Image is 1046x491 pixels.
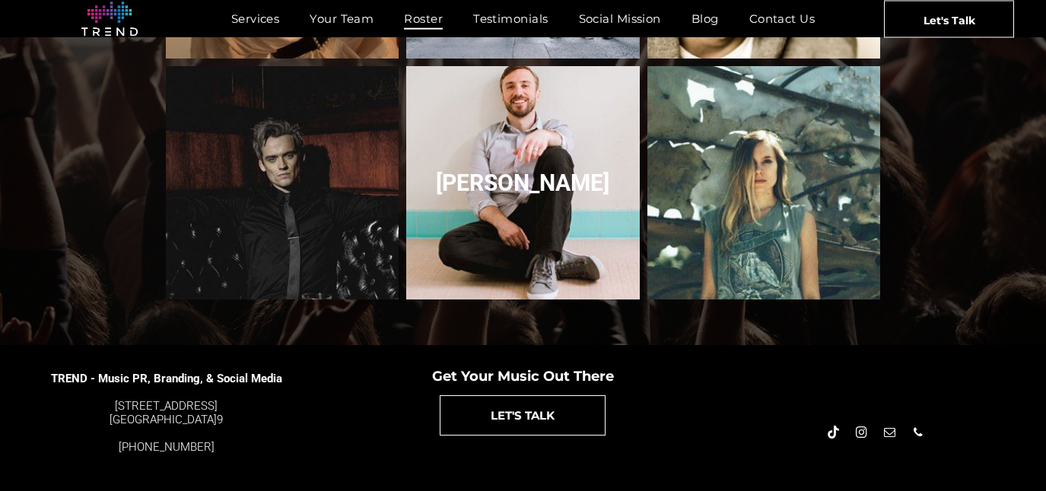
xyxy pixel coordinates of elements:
[924,1,975,39] span: Let's Talk
[564,8,676,30] a: Social Mission
[50,399,283,426] div: 9
[676,8,734,30] a: Blog
[294,8,389,30] a: Your Team
[458,8,563,30] a: Testimonials
[216,8,295,30] a: Services
[432,368,614,385] span: Get Your Music Out There
[81,2,138,36] img: logo
[110,399,218,426] a: [STREET_ADDRESS][GEOGRAPHIC_DATA]
[491,396,555,435] span: LET'S TALK
[119,440,215,454] a: [PHONE_NUMBER]
[110,399,218,426] font: [STREET_ADDRESS] [GEOGRAPHIC_DATA]
[166,66,399,299] a: Boy Epic
[734,8,831,30] a: Contact Us
[51,372,282,385] span: TREND - Music PR, Branding, & Social Media
[399,59,647,306] a: Peter Hollens
[440,395,606,436] a: LET'S TALK
[389,8,458,30] a: Roster
[772,315,1046,491] iframe: Chat Widget
[647,66,881,299] a: talker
